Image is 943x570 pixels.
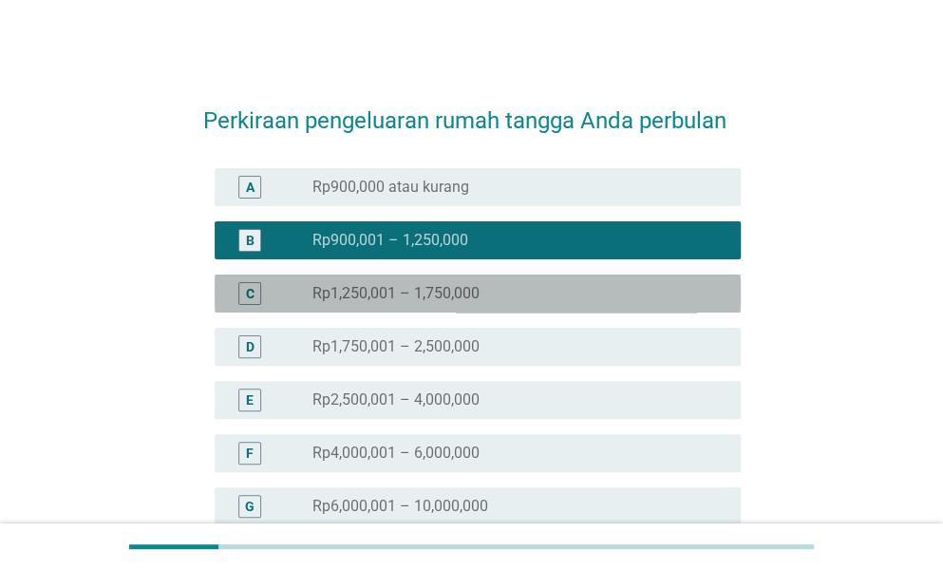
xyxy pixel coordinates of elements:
div: E [246,389,254,409]
label: Rp900,000 atau kurang [312,178,469,197]
label: Rp2,500,001 – 4,000,000 [312,390,480,409]
label: Rp6,000,001 – 10,000,000 [312,497,488,516]
div: C [246,283,255,303]
div: D [246,336,255,356]
div: F [246,443,254,463]
h2: Perkiraan pengeluaran rumah tangga Anda perbulan [203,85,741,138]
div: B [246,230,255,250]
label: Rp4,000,001 – 6,000,000 [312,444,480,463]
label: Rp900,001 – 1,250,000 [312,231,468,250]
div: G [245,496,255,516]
div: A [246,177,255,197]
label: Rp1,750,001 – 2,500,000 [312,337,480,356]
label: Rp1,250,001 – 1,750,000 [312,284,480,303]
